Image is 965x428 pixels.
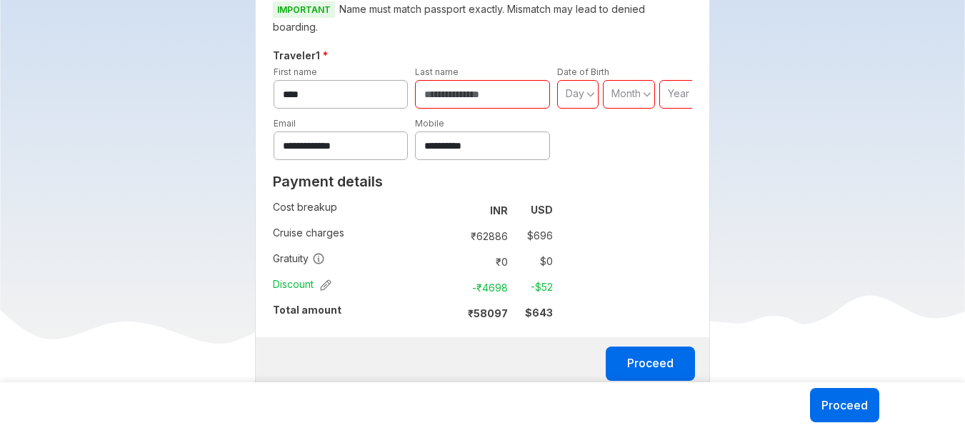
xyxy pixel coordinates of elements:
[566,87,584,99] span: Day
[415,66,459,77] label: Last name
[273,223,447,249] td: Cruise charges
[643,87,651,101] svg: angle down
[273,277,331,292] span: Discount
[468,307,508,319] strong: ₹ 58097
[611,87,641,99] span: Month
[454,277,514,297] td: -₹ 4698
[606,347,695,381] button: Proceed
[274,118,296,129] label: Email
[810,388,879,422] button: Proceed
[531,204,553,216] strong: USD
[691,87,700,101] svg: angle down
[273,252,325,266] span: Gratuity
[454,226,514,246] td: ₹ 62886
[490,204,508,217] strong: INR
[273,1,335,18] span: IMPORTANT
[668,87,689,99] span: Year
[273,173,553,190] h2: Payment details
[447,197,454,223] td: :
[447,223,454,249] td: :
[270,47,696,64] h5: Traveler 1
[586,87,595,101] svg: angle down
[557,66,609,77] label: Date of Birth
[415,118,444,129] label: Mobile
[273,304,341,316] strong: Total amount
[525,307,553,319] strong: $ 643
[447,274,454,300] td: :
[273,1,693,36] p: Name must match passport exactly. Mismatch may lead to denied boarding.
[274,66,317,77] label: First name
[514,226,553,246] td: $ 696
[514,252,553,272] td: $ 0
[447,249,454,274] td: :
[447,300,454,326] td: :
[273,197,447,223] td: Cost breakup
[454,252,514,272] td: ₹ 0
[514,277,553,297] td: -$ 52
